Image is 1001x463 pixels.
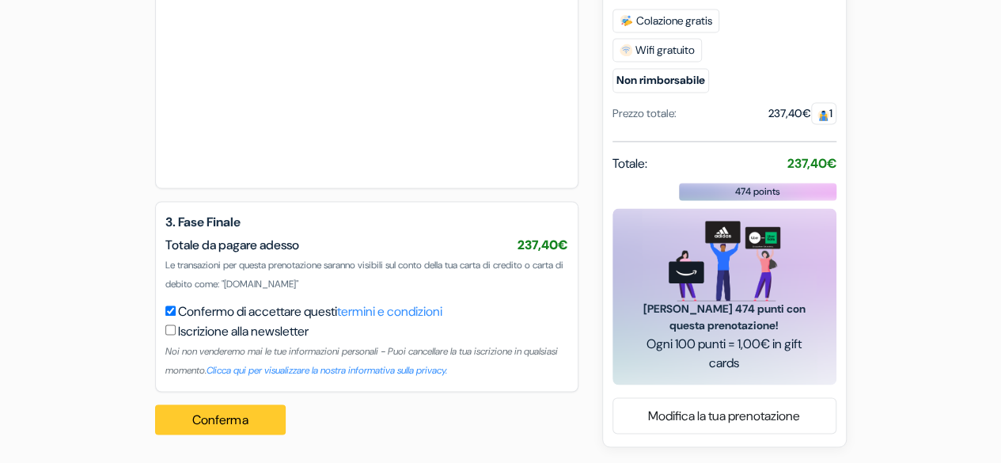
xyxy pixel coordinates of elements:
img: free_wifi.svg [620,44,632,56]
span: 237,40€ [518,237,568,253]
span: 474 points [735,184,780,199]
a: termini e condizioni [337,303,442,320]
img: guest.svg [817,108,829,120]
small: Non rimborsabile [612,68,709,93]
strong: 237,40€ [787,155,836,172]
small: Noi non venderemo mai le tue informazioni personali - Puoi cancellare la tua iscrizione in qualsi... [165,344,558,376]
div: 237,40€ [768,105,836,122]
label: Confermo di accettare questi [178,302,442,321]
span: Totale da pagare adesso [165,237,299,253]
span: Le transazioni per questa prenotazione saranno visibili sul conto della tua carta di credito o ca... [165,259,563,290]
span: Colazione gratis [612,9,719,32]
a: Clicca qui per visualizzare la nostra informativa sulla privacy. [207,363,447,376]
img: gift_card_hero_new.png [669,221,780,301]
h5: 3. Fase Finale [165,214,568,230]
span: 1 [811,102,836,124]
label: Iscrizione alla newsletter [178,321,309,340]
span: [PERSON_NAME] 474 punti con questa prenotazione! [631,301,817,334]
div: Prezzo totale: [612,105,677,122]
img: free_breakfast.svg [620,14,633,27]
span: Wifi gratuito [612,38,702,62]
span: Ogni 100 punti = 1,00€ in gift cards [631,334,817,372]
span: Totale: [612,154,647,173]
a: Modifica la tua prenotazione [613,400,836,431]
button: Conferma [155,404,286,435]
